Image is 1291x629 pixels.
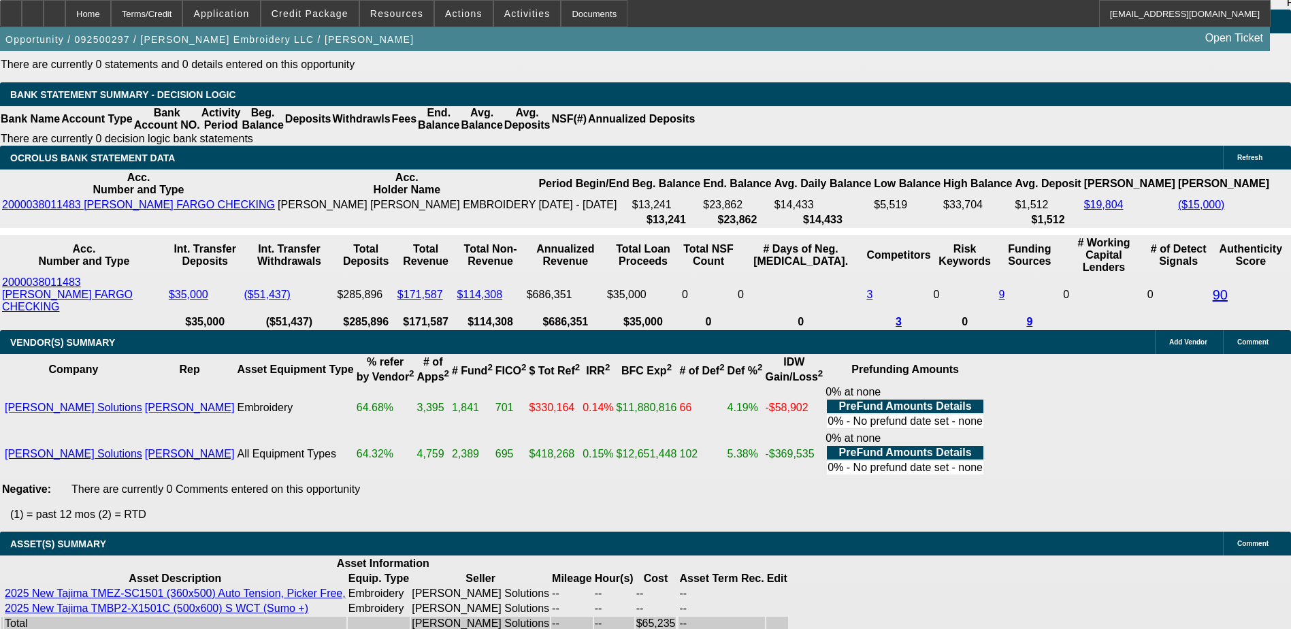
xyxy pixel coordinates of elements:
[679,385,725,430] td: 66
[681,276,736,314] td: 0
[719,362,724,372] sup: 2
[272,8,348,19] span: Credit Package
[5,587,346,599] a: 2025 New Tajima TMEZ-SC1501 (360x500) Auto Tension, Picker Free,
[632,198,701,212] td: $13,241
[277,198,536,212] td: [PERSON_NAME] [PERSON_NAME] EMBROIDERY
[621,365,672,376] b: BFC Exp
[529,365,580,376] b: $ Tot Ref
[1237,154,1262,161] span: Refresh
[452,365,493,376] b: # Fund
[456,236,524,274] th: Total Non-Revenue
[487,362,492,372] sup: 2
[933,276,997,314] td: 0
[243,315,335,329] th: ($51,437)
[145,402,235,413] a: [PERSON_NAME]
[999,289,1005,300] a: 9
[391,106,417,132] th: Fees
[667,362,672,372] sup: 2
[445,8,483,19] span: Actions
[586,365,610,376] b: IRR
[551,602,593,615] td: --
[521,362,526,372] sup: 2
[774,171,872,197] th: Avg. Daily Balance
[737,236,864,274] th: # Days of Neg. [MEDICAL_DATA].
[632,171,701,197] th: Beg. Balance
[337,558,429,569] b: Asset Information
[933,236,997,274] th: Risk Keywords
[1178,199,1225,210] a: ($15,000)
[201,106,242,132] th: Activity Period
[616,385,678,430] td: $11,880,816
[827,415,983,428] td: 0% - No prefund date set - none
[851,364,959,375] b: Prefunding Amounts
[681,315,736,329] th: 0
[1014,171,1081,197] th: Avg. Deposit
[1,236,167,274] th: Acc. Number and Type
[465,572,495,584] b: Seller
[336,315,395,329] th: $285,896
[680,365,725,376] b: # of Def
[1,59,755,71] p: There are currently 0 statements and 0 details entered on this opportunity
[818,368,823,378] sup: 2
[1014,213,1081,227] th: $1,512
[5,402,142,413] a: [PERSON_NAME] Solutions
[636,587,676,600] td: --
[528,432,581,477] td: $418,268
[356,385,415,430] td: 64.68%
[774,213,872,227] th: $14,433
[494,1,561,27] button: Activities
[48,364,98,375] b: Company
[5,602,308,614] a: 2025 New Tajima TMBP2-X1501C (500x600) S WCT (Sumo +)
[236,385,354,430] td: Embroidery
[397,236,455,274] th: Total Revenue
[594,587,634,600] td: --
[5,34,414,45] span: Opportunity / 092500297 / [PERSON_NAME] Embroidery LLC / [PERSON_NAME]
[595,572,634,584] b: Hour(s)
[71,483,360,495] span: There are currently 0 Comments entered on this opportunity
[681,236,736,274] th: Sum of the Total NSF Count and Total Overdraft Fee Count from Ocrolus
[2,276,133,312] a: 2000038011483 [PERSON_NAME] FARGO CHECKING
[237,364,353,375] b: Asset Equipment Type
[582,385,614,430] td: 0.14%
[457,289,502,300] a: $114,308
[943,198,1013,212] td: $33,704
[582,432,614,477] td: 0.15%
[1,171,276,197] th: Acc. Number and Type
[504,8,551,19] span: Activities
[348,572,410,585] th: Equip. Type
[129,572,221,584] b: Asset Description
[411,587,550,600] td: [PERSON_NAME] Solutions
[1147,276,1211,314] td: 0
[495,432,527,477] td: 695
[998,236,1062,274] th: Funding Sources
[277,171,536,197] th: Acc. Holder Name
[236,432,354,477] td: All Equipment Types
[348,602,410,615] td: Embroidery
[444,368,449,378] sup: 2
[10,89,236,100] span: Bank Statement Summary - Decision Logic
[606,315,680,329] th: $35,000
[1014,198,1081,212] td: $1,512
[528,385,581,430] td: $330,164
[460,106,503,132] th: Avg. Balance
[1213,287,1228,302] a: 90
[679,572,764,584] b: Asset Term Rec.
[1083,171,1176,197] th: [PERSON_NAME]
[575,362,580,372] sup: 2
[1084,199,1124,210] a: $19,804
[538,198,630,212] td: [DATE] - [DATE]
[1169,338,1207,346] span: Add Vendor
[606,276,680,314] td: $35,000
[827,461,983,474] td: 0% - No prefund date set - none
[241,106,284,132] th: Beg. Balance
[728,365,763,376] b: Def %
[839,447,972,458] b: PreFund Amounts Details
[826,386,985,430] div: 0% at none
[409,368,414,378] sup: 2
[61,106,133,132] th: Account Type
[764,385,823,430] td: -$58,902
[357,356,414,383] b: % refer by Vendor
[495,365,527,376] b: FICO
[737,276,864,314] td: 0
[243,236,335,274] th: Int. Transfer Withdrawals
